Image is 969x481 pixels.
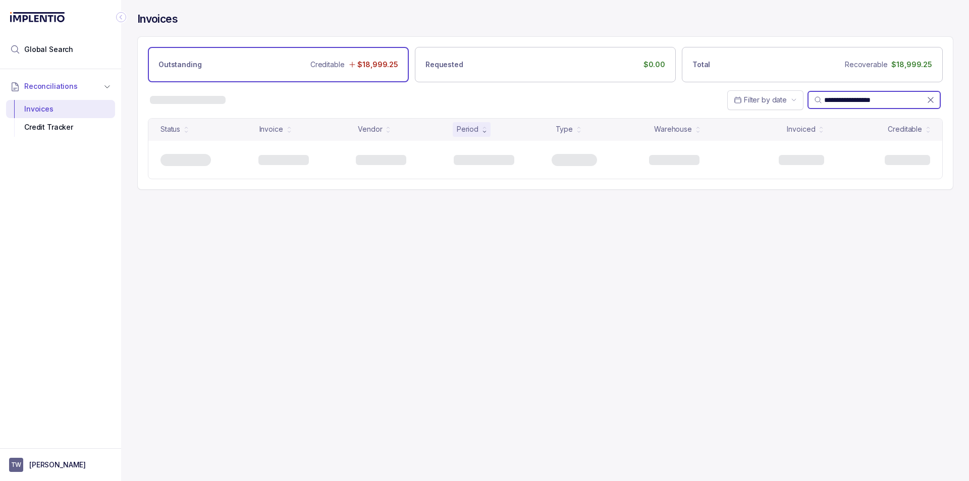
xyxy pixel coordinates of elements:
[888,124,922,134] div: Creditable
[9,458,23,472] span: User initials
[425,60,463,70] p: Requested
[137,12,178,26] h4: Invoices
[310,60,345,70] p: Creditable
[845,60,887,70] p: Recoverable
[734,95,787,105] search: Date Range Picker
[654,124,692,134] div: Warehouse
[158,60,201,70] p: Outstanding
[6,75,115,97] button: Reconciliations
[457,124,478,134] div: Period
[24,81,78,91] span: Reconciliations
[727,90,803,110] button: Date Range Picker
[744,95,787,104] span: Filter by date
[14,100,107,118] div: Invoices
[9,458,112,472] button: User initials[PERSON_NAME]
[556,124,573,134] div: Type
[643,60,665,70] p: $0.00
[24,44,73,55] span: Global Search
[160,124,180,134] div: Status
[29,460,86,470] p: [PERSON_NAME]
[357,60,398,70] p: $18,999.25
[787,124,815,134] div: Invoiced
[891,60,932,70] p: $18,999.25
[6,98,115,139] div: Reconciliations
[14,118,107,136] div: Credit Tracker
[115,11,127,23] div: Collapse Icon
[259,124,283,134] div: Invoice
[358,124,382,134] div: Vendor
[692,60,710,70] p: Total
